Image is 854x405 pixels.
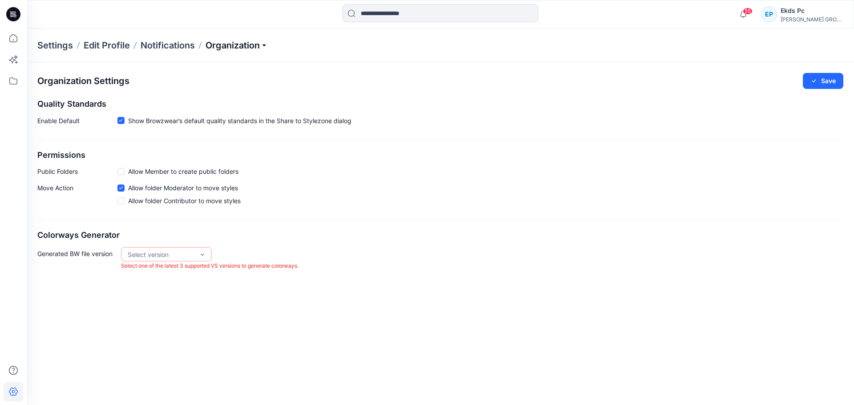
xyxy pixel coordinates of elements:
[781,5,843,16] div: Ekds Pc
[743,8,753,15] span: 55
[141,39,195,52] a: Notifications
[121,261,298,271] p: Select one of the latest 3 supported VS versions to generate colorways.
[781,16,843,23] div: [PERSON_NAME] GROUP
[37,76,129,86] h2: Organization Settings
[803,73,843,89] button: Save
[37,247,117,271] p: Generated BW file version
[37,39,73,52] p: Settings
[128,167,238,176] span: Allow Member to create public folders
[128,116,351,125] span: Show Browzwear’s default quality standards in the Share to Stylezone dialog
[761,6,777,22] div: EP
[128,196,241,205] span: Allow folder Contributor to move styles
[37,183,117,209] p: Move Action
[37,167,117,176] p: Public Folders
[84,39,130,52] a: Edit Profile
[128,250,194,259] div: Select version
[37,231,843,240] h2: Colorways Generator
[37,116,117,129] p: Enable Default
[37,151,843,160] h2: Permissions
[128,183,238,192] span: Allow folder Moderator to move styles
[37,100,843,109] h2: Quality Standards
